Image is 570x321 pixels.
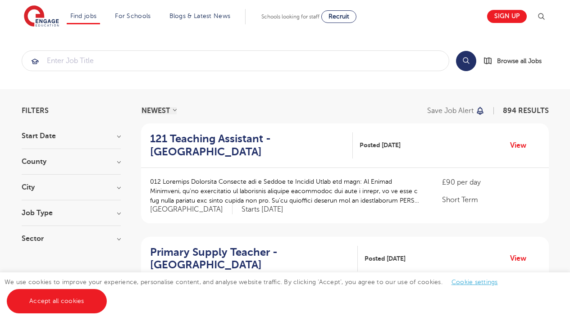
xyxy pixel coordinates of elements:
[150,132,346,158] h2: 121 Teaching Assistant - [GEOGRAPHIC_DATA]
[321,10,356,23] a: Recruit
[22,184,121,191] h3: City
[115,13,150,19] a: For Schools
[442,177,539,188] p: £90 per day
[22,107,49,114] span: Filters
[365,254,406,263] span: Posted [DATE]
[427,107,474,114] p: Save job alert
[360,140,401,150] span: Posted [DATE]
[150,132,353,158] a: 121 Teaching Assistant - [GEOGRAPHIC_DATA]
[22,132,121,140] h3: Start Date
[451,279,498,285] a: Cookie settings
[483,56,549,66] a: Browse all Jobs
[22,158,121,165] h3: County
[442,194,539,205] p: Short Term
[22,50,449,71] div: Submit
[24,5,59,28] img: Engage Education
[497,56,542,66] span: Browse all Jobs
[328,13,349,20] span: Recruit
[150,205,233,214] span: [GEOGRAPHIC_DATA]
[427,107,485,114] button: Save job alert
[510,253,533,264] a: View
[503,107,549,115] span: 894 RESULTS
[510,140,533,151] a: View
[456,51,476,71] button: Search
[169,13,231,19] a: Blogs & Latest News
[22,209,121,217] h3: Job Type
[487,10,527,23] a: Sign up
[70,13,97,19] a: Find jobs
[22,51,449,71] input: Submit
[7,289,107,313] a: Accept all cookies
[261,14,319,20] span: Schools looking for staff
[5,279,507,304] span: We use cookies to improve your experience, personalise content, and analyse website traffic. By c...
[22,235,121,242] h3: Sector
[242,205,283,214] p: Starts [DATE]
[150,246,351,272] h2: Primary Supply Teacher - [GEOGRAPHIC_DATA]
[150,246,358,272] a: Primary Supply Teacher - [GEOGRAPHIC_DATA]
[150,177,424,205] p: 012 Loremips Dolorsita Consecte adi e Seddoe te Incidid Utlab etd magn: Al Enimad Minimveni, qu’n...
